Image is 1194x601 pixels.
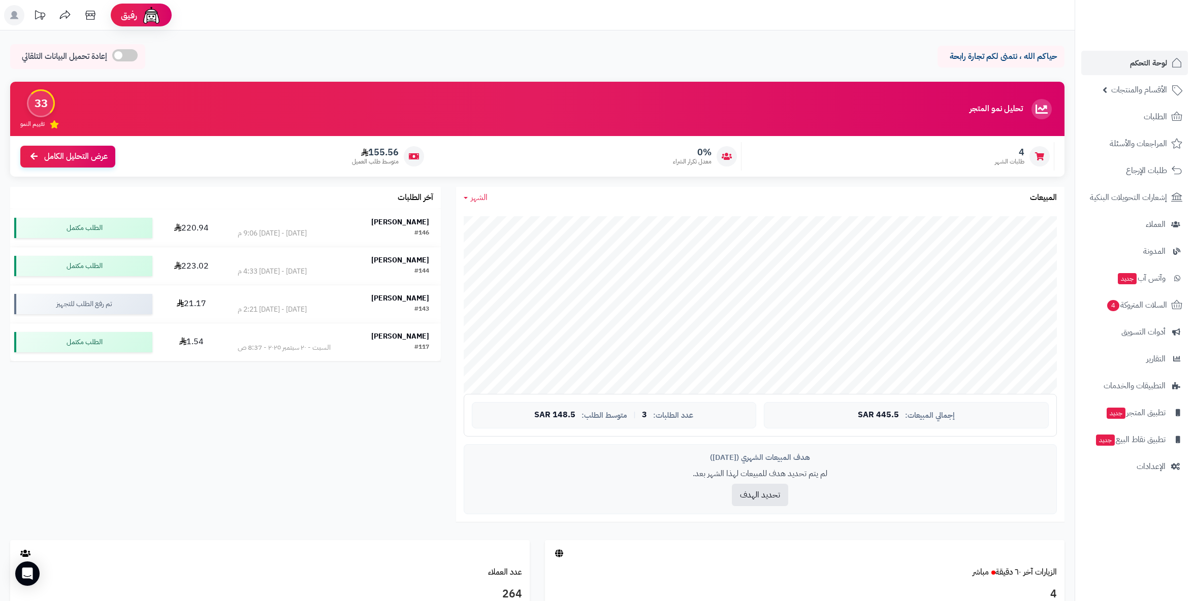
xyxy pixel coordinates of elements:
[1081,347,1188,371] a: التقارير
[471,191,488,204] span: الشهر
[472,468,1049,480] p: لم يتم تحديد هدف للمبيعات لهذا الشهر بعد.
[14,218,152,238] div: الطلب مكتمل
[1110,137,1167,151] span: المراجعات والأسئلة
[488,566,522,578] a: عدد العملاء
[642,411,647,420] span: 3
[238,266,307,277] div: [DATE] - [DATE] 4:33 م
[371,255,429,265] strong: [PERSON_NAME]
[1107,299,1119,311] span: 4
[14,294,152,314] div: تم رفع الطلب للتجهيز
[20,146,115,168] a: عرض التحليل الكامل
[1081,185,1188,210] a: إشعارات التحويلات البنكية
[1095,432,1166,447] span: تطبيق نقاط البيع
[1137,459,1166,474] span: الإعدادات
[352,157,399,166] span: متوسط طلب العميل
[238,343,331,353] div: السبت - ٢٠ سبتمبر ٢٠٢٥ - 8:37 ص
[653,411,693,420] span: عدد الطلبات:
[1096,435,1115,446] span: جديد
[732,484,788,506] button: تحديد الهدف
[1125,20,1184,42] img: logo-2.png
[414,343,429,353] div: #117
[1144,110,1167,124] span: الطلبات
[1146,217,1166,231] span: العملاء
[1081,239,1188,263] a: المدونة
[970,105,1023,114] h3: تحليل نمو المتجر
[1081,374,1188,398] a: التطبيقات والخدمات
[371,331,429,342] strong: [PERSON_NAME]
[905,411,955,420] span: إجمالي المبيعات:
[352,147,399,158] span: 155.56
[414,305,429,315] div: #143
[371,217,429,227] strong: [PERSON_NAME]
[1118,273,1137,284] span: جديد
[398,193,433,203] h3: آخر الطلبات
[534,411,575,420] span: 148.5 SAR
[633,411,636,419] span: |
[1126,163,1167,178] span: طلبات الإرجاع
[1117,271,1166,285] span: وآتس آب
[1081,427,1188,452] a: تطبيق نقاط البيعجديد
[22,51,107,62] span: إعادة تحميل البيانات التلقائي
[995,157,1024,166] span: طلبات الشهر
[156,323,226,361] td: 1.54
[1081,51,1188,75] a: لوحة التحكم
[14,256,152,276] div: الطلب مكتمل
[20,120,45,128] span: تقييم النمو
[1106,298,1167,312] span: السلات المتروكة
[1081,293,1188,317] a: السلات المتروكة4
[414,266,429,277] div: #144
[121,9,137,21] span: رفيق
[238,228,307,239] div: [DATE] - [DATE] 9:06 م
[464,192,488,204] a: الشهر
[1090,190,1167,205] span: إشعارات التحويلات البنكية
[582,411,627,420] span: متوسط الطلب:
[1081,320,1188,344] a: أدوات التسويق
[995,147,1024,158] span: 4
[1081,454,1188,479] a: الإعدادات
[1081,212,1188,237] a: العملاء
[1081,105,1188,129] a: الطلبات
[1146,352,1166,366] span: التقارير
[1106,406,1166,420] span: تطبيق المتجر
[238,305,307,315] div: [DATE] - [DATE] 2:21 م
[1030,193,1057,203] h3: المبيعات
[371,293,429,304] strong: [PERSON_NAME]
[15,561,40,586] div: Open Intercom Messenger
[1107,408,1125,419] span: جديد
[858,411,899,420] span: 445.5 SAR
[472,452,1049,463] div: هدف المبيعات الشهري ([DATE])
[1081,131,1188,156] a: المراجعات والأسئلة
[1081,158,1188,183] a: طلبات الإرجاع
[1081,266,1188,290] a: وآتس آبجديد
[156,247,226,285] td: 223.02
[973,566,1057,578] a: الزيارات آخر ٦٠ دقيقةمباشر
[1143,244,1166,258] span: المدونة
[1104,379,1166,393] span: التطبيقات والخدمات
[673,157,712,166] span: معدل تكرار الشراء
[1081,400,1188,425] a: تطبيق المتجرجديد
[44,151,108,162] span: عرض التحليل الكامل
[1121,325,1166,339] span: أدوات التسويق
[156,285,226,323] td: 21.17
[673,147,712,158] span: 0%
[414,228,429,239] div: #146
[973,566,989,578] small: مباشر
[1130,56,1167,70] span: لوحة التحكم
[945,51,1057,62] p: حياكم الله ، نتمنى لكم تجارة رابحة
[156,209,226,247] td: 220.94
[141,5,162,25] img: ai-face.png
[14,332,152,352] div: الطلب مكتمل
[27,5,52,28] a: تحديثات المنصة
[1111,83,1167,97] span: الأقسام والمنتجات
